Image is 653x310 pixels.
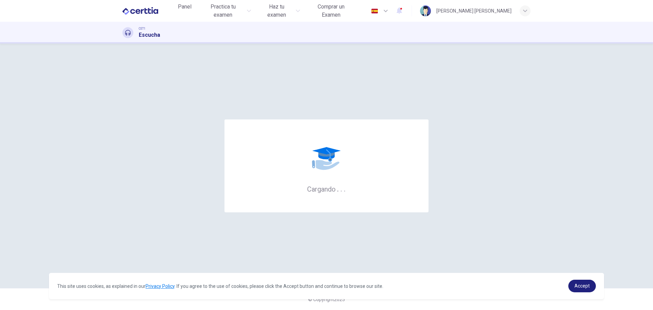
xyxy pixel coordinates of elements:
a: Privacy Policy [146,283,174,289]
img: CERTTIA logo [122,4,158,18]
img: es [370,9,379,14]
h6: . [340,183,342,194]
a: dismiss cookie message [568,280,596,292]
button: Haz tu examen [256,1,302,21]
span: CET1 [139,26,146,31]
span: Comprar un Examen [308,3,354,19]
h1: Escucha [139,31,160,39]
h6: . [337,183,339,194]
img: Profile picture [420,5,431,16]
span: Haz tu examen [259,3,294,19]
h6: . [344,183,346,194]
a: Panel [174,1,196,21]
button: Panel [174,1,196,13]
span: Practica tu examen [201,3,245,19]
span: Accept [574,283,590,289]
span: Panel [178,3,191,11]
div: cookieconsent [49,273,604,299]
span: © Copyright 2025 [308,297,345,302]
button: Comprar un Examen [305,1,357,21]
h6: Cargando [307,184,346,193]
button: Practica tu examen [198,1,254,21]
a: CERTTIA logo [122,4,174,18]
div: [PERSON_NAME] [PERSON_NAME] [436,7,512,15]
span: This site uses cookies, as explained in our . If you agree to the use of cookies, please click th... [57,283,383,289]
